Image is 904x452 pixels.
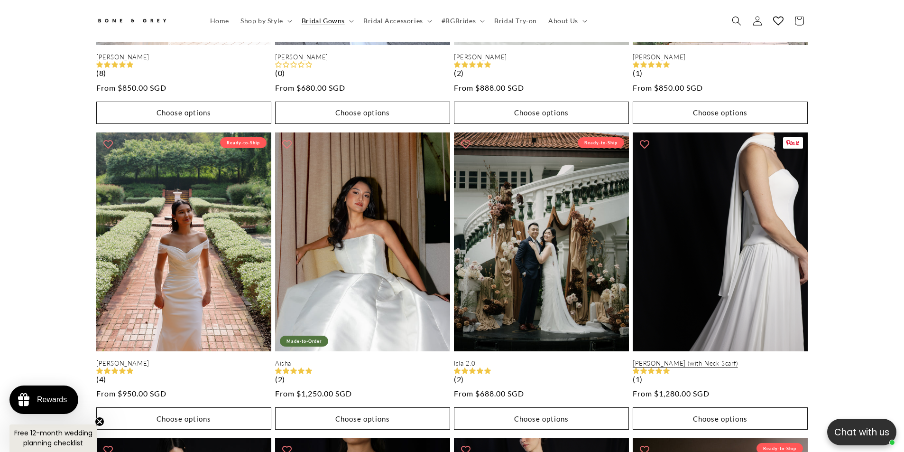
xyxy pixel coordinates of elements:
[456,135,475,154] button: Add to wishlist
[210,17,229,25] span: Home
[633,359,808,367] a: [PERSON_NAME] (with Neck Scarf)
[275,102,450,124] button: Choose options
[635,135,654,154] button: Add to wishlist
[37,395,67,404] div: Rewards
[296,11,358,31] summary: Bridal Gowns
[633,102,808,124] button: Choose options
[543,11,591,31] summary: About Us
[494,17,537,25] span: Bridal Try-on
[95,417,104,426] button: Close teaser
[96,53,271,61] a: [PERSON_NAME]
[489,11,543,31] a: Bridal Try-on
[633,407,808,430] button: Choose options
[96,102,271,124] button: Choose options
[14,428,92,448] span: Free 12-month wedding planning checklist
[96,407,271,430] button: Choose options
[277,135,296,154] button: Add to wishlist
[96,359,271,367] a: [PERSON_NAME]
[275,359,450,367] a: Aisha
[442,17,476,25] span: #BGBrides
[240,17,283,25] span: Shop by Style
[275,407,450,430] button: Choose options
[548,17,578,25] span: About Us
[93,9,195,32] a: Bone and Grey Bridal
[363,17,423,25] span: Bridal Accessories
[633,53,808,61] a: [PERSON_NAME]
[96,13,167,29] img: Bone and Grey Bridal
[99,135,118,154] button: Add to wishlist
[827,419,896,445] button: Open chatbox
[275,53,450,61] a: [PERSON_NAME]
[454,102,629,124] button: Choose options
[454,407,629,430] button: Choose options
[358,11,436,31] summary: Bridal Accessories
[827,425,896,439] p: Chat with us
[235,11,296,31] summary: Shop by Style
[726,10,747,31] summary: Search
[436,11,489,31] summary: #BGBrides
[204,11,235,31] a: Home
[302,17,345,25] span: Bridal Gowns
[454,53,629,61] a: [PERSON_NAME]
[454,359,629,367] a: Isla 2.0
[9,424,97,452] div: Free 12-month wedding planning checklistClose teaser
